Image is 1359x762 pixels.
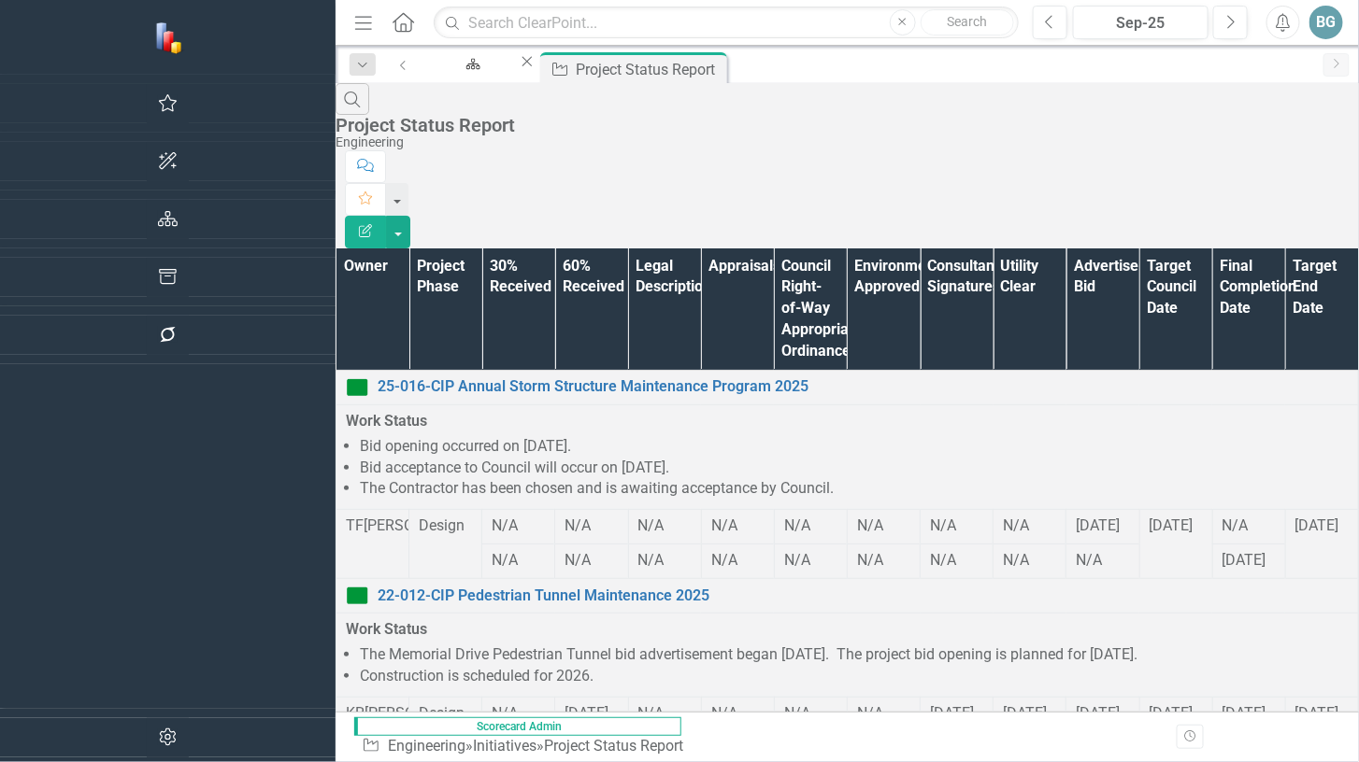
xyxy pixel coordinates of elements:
[346,412,427,430] strong: Work Status
[857,550,910,571] div: N/A
[774,697,847,731] td: Double-Click to Edit
[336,614,1359,698] td: Double-Click to Edit
[847,544,920,579] td: Double-Click to Edit
[354,717,681,736] span: Scorecard Admin
[994,510,1066,544] td: Double-Click to Edit
[1066,697,1139,731] td: Double-Click to Edit
[711,703,765,725] div: N/A
[1309,6,1343,39] button: BG
[1066,544,1139,579] td: Double-Click to Edit
[1212,510,1285,544] td: Double-Click to Edit
[473,737,536,755] a: Initiatives
[784,550,837,571] div: N/A
[346,703,365,725] div: KR
[921,9,1014,35] button: Search
[847,510,920,544] td: Double-Click to Edit
[711,515,765,537] div: N/A
[1073,6,1209,39] button: Sep-25
[492,515,545,537] div: N/A
[346,620,427,638] strong: Work Status
[346,515,364,537] div: TF
[628,544,701,579] td: Double-Click to Edit
[1223,551,1266,569] span: [DATE]
[365,703,477,725] div: [PERSON_NAME]
[360,458,1349,479] li: Bid acceptance to Council will occur on [DATE].
[1076,704,1120,722] span: [DATE]
[784,703,837,725] div: N/A
[1295,704,1339,722] span: [DATE]
[1285,510,1358,579] td: Double-Click to Edit
[921,544,994,579] td: Double-Click to Edit
[774,544,847,579] td: Double-Click to Edit
[482,697,555,731] td: Double-Click to Edit
[153,21,187,54] img: ClearPoint Strategy
[1076,550,1129,571] div: N/A
[628,510,701,544] td: Double-Click to Edit
[921,510,994,544] td: Double-Click to Edit
[346,585,368,607] img: On Target
[378,586,1349,607] a: 22-012-CIP Pedestrian Tunnel Maintenance 2025
[1003,550,1056,571] div: N/A
[1295,516,1339,534] span: [DATE]
[565,550,618,571] div: N/A
[364,515,476,537] div: [PERSON_NAME]
[360,436,1349,458] li: Bid opening occurred on [DATE].
[1150,516,1194,534] span: [DATE]
[1223,515,1276,537] div: N/A
[482,510,555,544] td: Double-Click to Edit
[857,515,910,537] div: N/A
[565,704,608,722] span: [DATE]
[409,510,482,579] td: Double-Click to Edit
[1003,515,1056,537] div: N/A
[921,697,994,731] td: Double-Click to Edit
[544,737,683,755] div: Project Status Report
[360,666,1349,687] li: Construction is scheduled for 2026.
[847,697,920,731] td: Double-Click to Edit
[336,404,1359,509] td: Double-Click to Edit
[930,704,974,722] span: [DATE]
[555,510,628,544] td: Double-Click to Edit
[1076,516,1120,534] span: [DATE]
[947,14,987,29] span: Search
[360,644,1349,666] li: The Memorial Drive Pedestrian Tunnel bid advertisement began [DATE]. The project bid opening is p...
[1212,697,1285,731] td: Double-Click to Edit
[346,376,368,399] img: On Target
[422,52,518,76] a: Engineering
[994,697,1066,731] td: Double-Click to Edit
[555,697,628,731] td: Double-Click to Edit
[1212,544,1285,579] td: Double-Click to Edit
[774,510,847,544] td: Double-Click to Edit
[701,697,774,731] td: Double-Click to Edit
[1080,12,1202,35] div: Sep-25
[336,579,1359,614] td: Double-Click to Edit Right Click for Context Menu
[378,376,1349,398] a: 25-016-CIP Annual Storm Structure Maintenance Program 2025
[388,737,465,755] a: Engineering
[1003,704,1047,722] span: [DATE]
[576,58,722,81] div: Project Status Report
[419,704,465,722] span: Design
[638,703,692,725] div: N/A
[439,70,501,93] div: Engineering
[1223,704,1266,722] span: [DATE]
[930,550,983,571] div: N/A
[701,544,774,579] td: Double-Click to Edit
[362,736,691,757] div: » »
[930,515,983,537] div: N/A
[555,544,628,579] td: Double-Click to Edit
[638,515,692,537] div: N/A
[701,510,774,544] td: Double-Click to Edit
[711,550,765,571] div: N/A
[434,7,1019,39] input: Search ClearPoint...
[994,544,1066,579] td: Double-Click to Edit
[1139,510,1212,579] td: Double-Click to Edit
[492,703,545,725] div: N/A
[1150,704,1194,722] span: [DATE]
[628,697,701,731] td: Double-Click to Edit
[336,510,409,579] td: Double-Click to Edit
[336,115,1350,135] div: Project Status Report
[492,550,545,571] div: N/A
[482,544,555,579] td: Double-Click to Edit
[360,478,1349,500] li: The Contractor has been chosen and is awaiting acceptance by Council.
[336,135,1350,149] div: Engineering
